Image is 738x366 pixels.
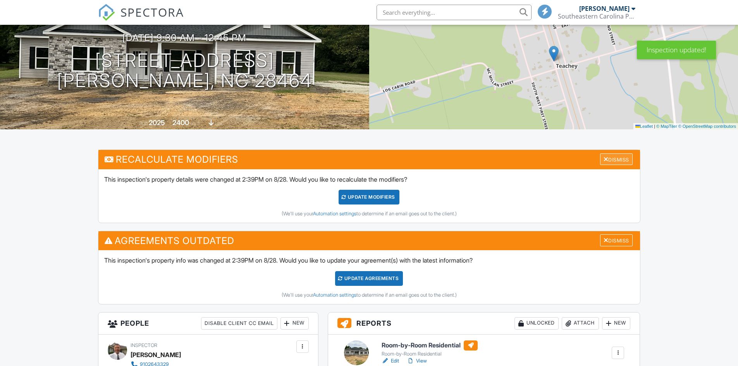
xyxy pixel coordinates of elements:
a: Leaflet [635,124,653,129]
div: Disable Client CC Email [201,317,277,330]
a: Automation settings [313,292,356,298]
div: Dismiss [600,153,633,165]
input: Search everything... [377,5,532,20]
a: Automation settings [313,211,356,217]
h3: Recalculate Modifiers [98,150,640,169]
h3: People [98,313,318,335]
a: Room-by-Room Residential Room-by-Room Residential [382,340,478,357]
h1: [STREET_ADDRESS] [PERSON_NAME], NC 28464 [57,50,312,91]
span: SPECTORA [120,4,184,20]
span: | [654,124,655,129]
a: © OpenStreetMap contributors [678,124,736,129]
h6: Room-by-Room Residential [382,340,478,351]
div: Inspection updated! [637,41,716,59]
div: UPDATE Modifiers [339,190,399,204]
img: Marker [549,46,559,62]
div: Unlocked [514,317,559,330]
span: slab [215,120,224,126]
div: [PERSON_NAME] [579,5,630,12]
div: Update Agreements [335,271,403,286]
h3: Reports [328,313,640,335]
a: Edit [382,357,399,365]
a: View [407,357,427,365]
div: 2400 [172,119,189,127]
h3: Agreements Outdated [98,231,640,250]
div: Room-by-Room Residential [382,351,478,357]
div: This inspection's property info was changed at 2:39PM on 8/28. Would you like to update your agre... [98,250,640,304]
div: (We'll use your to determine if an email goes out to the client.) [104,211,634,217]
a: SPECTORA [98,10,184,27]
span: Inspector [131,342,157,348]
h3: [DATE] 9:30 am - 12:45 pm [122,33,246,43]
div: Attach [562,317,599,330]
div: Dismiss [600,234,633,246]
div: This inspection's property details were changed at 2:39PM on 8/28. Would you like to recalculate ... [98,169,640,223]
div: (We'll use your to determine if an email goes out to the client.) [104,292,634,298]
span: Built [139,120,148,126]
a: © MapTiler [656,124,677,129]
div: 2025 [149,119,165,127]
img: The Best Home Inspection Software - Spectora [98,4,115,21]
div: New [602,317,630,330]
span: sq. ft. [190,120,201,126]
div: New [280,317,309,330]
div: Southeastern Carolina Property Inspections [558,12,635,20]
div: [PERSON_NAME] [131,349,181,361]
